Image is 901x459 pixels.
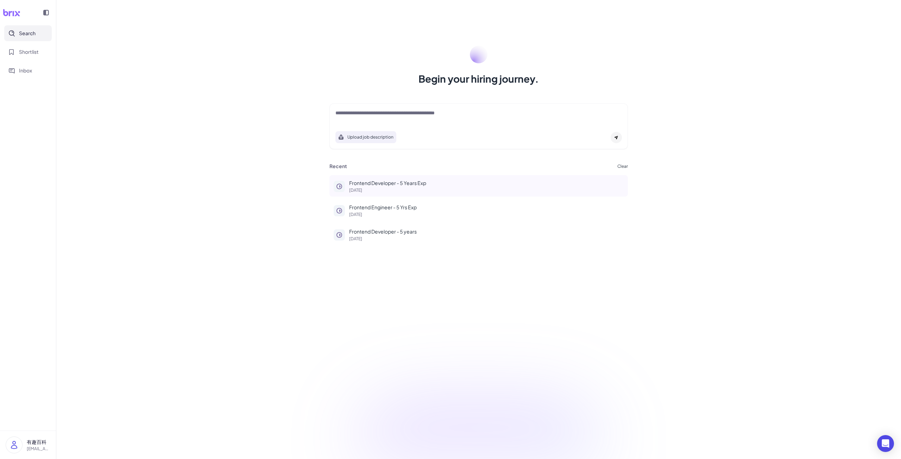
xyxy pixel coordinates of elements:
button: Frontend Developer - 5 years[DATE] [329,224,628,245]
button: Search [4,25,52,41]
div: Open Intercom Messenger [877,435,894,452]
p: [DATE] [349,212,624,217]
button: Shortlist [4,44,52,60]
p: [DATE] [349,188,624,192]
p: 有趣百科 [27,438,50,446]
img: user_logo.png [6,437,22,453]
button: Frontend Engineer - 5 Yrs Exp[DATE] [329,199,628,221]
p: Frontend Developer - 5 years [349,228,624,235]
span: Inbox [19,67,32,74]
p: [DATE] [349,237,624,241]
button: Frontend Developer - 5 Years Exp[DATE] [329,175,628,197]
button: Search using job description [335,131,396,143]
button: Inbox [4,63,52,78]
button: Clear [617,164,628,168]
h1: Begin your hiring journey. [418,72,539,86]
p: Frontend Developer - 5 Years Exp [349,179,624,187]
p: Frontend Engineer - 5 Yrs Exp [349,204,624,211]
p: [EMAIL_ADDRESS][DOMAIN_NAME] [27,446,50,452]
h3: Recent [329,163,347,170]
span: Shortlist [19,48,39,56]
span: Search [19,30,36,37]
